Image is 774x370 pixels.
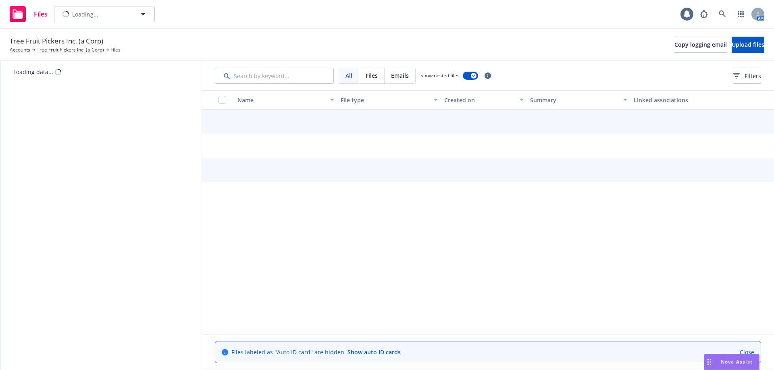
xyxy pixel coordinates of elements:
button: Copy logging email [674,37,727,53]
span: Show nested files [420,72,460,79]
span: Upload files [732,41,764,48]
button: Loading... [54,6,155,22]
span: Loading... [72,10,98,19]
a: Files [6,3,51,25]
span: Filters [733,72,761,80]
span: Files [34,11,48,17]
button: Created on [441,90,527,110]
span: Files labeled as "Auto ID card" are hidden. [231,348,401,356]
div: Drag to move [704,354,714,370]
button: File type [337,90,441,110]
input: Select all [218,96,226,104]
a: Tree Fruit Pickers Inc. (a Corp) [37,46,104,54]
a: Report a Bug [696,6,712,22]
input: Search by keyword... [215,68,334,84]
a: Show auto ID cards [347,348,401,356]
div: Summary [530,96,618,104]
a: Accounts [10,46,30,54]
span: All [345,71,352,80]
a: Switch app [733,6,749,22]
button: Name [234,90,337,110]
div: Name [237,96,325,104]
div: Loading data... [13,68,53,76]
a: Close [740,348,754,356]
button: Upload files [732,37,764,53]
div: Created on [444,96,515,104]
div: File type [341,96,429,104]
span: Tree Fruit Pickers Inc. (a Corp) [10,36,103,46]
span: Files [110,46,121,54]
span: Copy logging email [674,41,727,48]
span: Nova Assist [721,358,753,365]
button: Linked associations [630,90,734,110]
button: Filters [733,68,761,84]
a: Search [714,6,730,22]
span: Files [366,71,378,80]
button: Nova Assist [704,354,759,370]
span: Filters [745,72,761,80]
div: Linked associations [634,96,730,104]
span: Emails [391,71,409,80]
button: Summary [527,90,630,110]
